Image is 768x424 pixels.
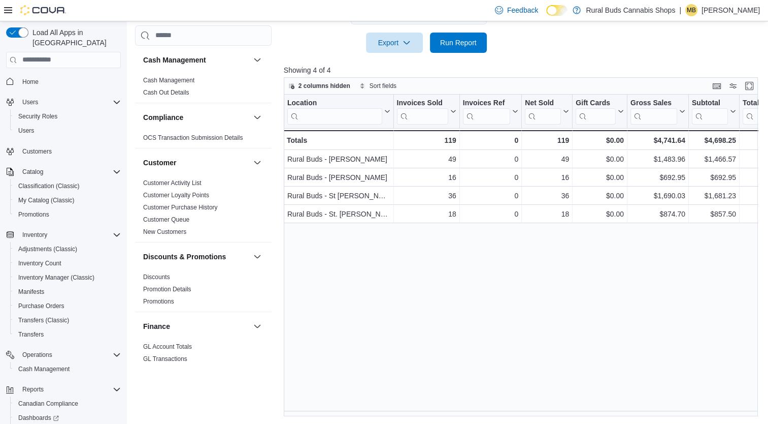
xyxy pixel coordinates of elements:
span: MB [687,4,696,16]
button: Security Roles [10,109,125,124]
div: $0.00 [576,171,624,184]
div: Invoices Sold [396,98,448,108]
div: $874.70 [630,208,685,220]
button: Subtotal [692,98,736,124]
button: Promotions [10,207,125,222]
a: Customer Queue [143,216,189,223]
a: Manifests [14,286,48,298]
button: Discounts & Promotions [251,251,263,263]
div: 49 [525,153,569,165]
div: 18 [396,208,456,220]
span: OCS Transaction Submission Details [143,134,243,142]
span: Home [18,75,121,88]
span: Discounts [143,273,170,281]
span: Manifests [18,288,44,296]
button: Home [2,74,125,89]
button: Customer [251,157,263,169]
div: 0 [463,190,518,202]
div: $0.00 [576,208,624,220]
p: Showing 4 of 4 [284,65,763,75]
button: Canadian Compliance [10,397,125,411]
span: Inventory [22,231,47,239]
div: Subtotal [692,98,728,124]
a: Cash Management [143,77,194,84]
span: Catalog [18,166,121,178]
span: Canadian Compliance [14,398,121,410]
button: Cash Management [10,362,125,376]
span: Customer Activity List [143,179,202,187]
a: Customers [18,145,56,158]
div: Totals [287,134,390,146]
div: 0 [463,153,518,165]
span: Promotion Details [143,285,191,293]
div: $1,681.23 [692,190,736,202]
button: 2 columns hidden [284,80,354,92]
div: 36 [525,190,569,202]
p: Rural Buds Cannabis Shops [586,4,675,16]
div: Compliance [135,132,272,148]
span: Users [22,98,38,106]
span: Operations [22,351,52,359]
button: Invoices Ref [463,98,518,124]
button: Inventory Count [10,256,125,270]
a: Customer Purchase History [143,204,218,211]
span: Cash Out Details [143,88,189,97]
a: Cash Management [14,363,74,375]
span: Purchase Orders [18,302,64,310]
a: Dashboards [14,412,63,424]
span: Cash Management [143,76,194,84]
span: Canadian Compliance [18,400,78,408]
a: Discounts [143,274,170,281]
div: $692.95 [630,171,685,184]
button: Finance [251,320,263,332]
button: Reports [2,382,125,397]
a: Cash Out Details [143,89,189,96]
button: Users [10,124,125,138]
div: 16 [525,171,569,184]
h3: Discounts & Promotions [143,252,226,262]
button: Inventory Manager (Classic) [10,270,125,285]
span: Load All Apps in [GEOGRAPHIC_DATA] [28,27,121,48]
a: Classification (Classic) [14,180,84,192]
a: GL Transactions [143,355,187,362]
h3: Finance [143,321,170,331]
div: Customer [135,177,272,242]
span: My Catalog (Classic) [14,194,121,206]
span: Cash Management [18,365,70,373]
span: Customers [22,147,52,156]
button: Reports [18,383,48,396]
span: Adjustments (Classic) [14,243,121,255]
span: Promotions [18,210,49,219]
div: Rural Buds - St [PERSON_NAME] [287,190,390,202]
a: Canadian Compliance [14,398,82,410]
button: Display options [727,80,739,92]
span: Classification (Classic) [14,180,121,192]
div: 0 [463,171,518,184]
span: Dashboards [14,412,121,424]
a: Inventory Manager (Classic) [14,271,98,284]
span: Operations [18,349,121,361]
div: $1,483.96 [630,153,685,165]
span: GL Transactions [143,355,187,363]
button: Operations [2,348,125,362]
a: Customer Loyalty Points [143,192,209,199]
button: Catalog [2,165,125,179]
div: Net Sold [525,98,561,108]
button: Sort fields [355,80,400,92]
button: Catalog [18,166,47,178]
span: Transfers (Classic) [18,316,69,324]
button: Run Report [430,33,487,53]
div: Net Sold [525,98,561,124]
span: Customer Purchase History [143,203,218,211]
a: GL Account Totals [143,343,192,350]
span: Inventory Count [18,259,61,267]
span: Users [14,125,121,137]
span: Transfers [18,330,44,339]
button: Customer [143,158,249,168]
div: Gross Sales [630,98,677,124]
div: 18 [525,208,569,220]
a: Customer Activity List [143,179,202,187]
button: Purchase Orders [10,299,125,313]
span: Reports [18,383,121,396]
